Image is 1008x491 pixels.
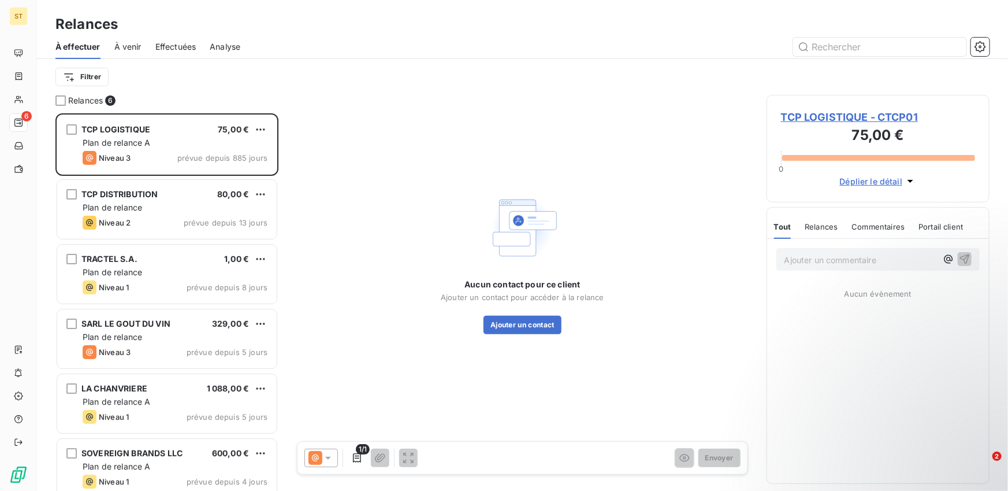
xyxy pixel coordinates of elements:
[356,444,370,455] span: 1/1
[969,452,996,479] iframe: Intercom live chat
[177,153,267,163] span: prévue depuis 885 jours
[852,222,905,231] span: Commentaires
[464,279,580,290] span: Aucun contact pour ce client
[485,191,559,265] img: Empty state
[836,175,920,188] button: Déplier le détail
[845,289,912,298] span: Aucun évènement
[9,113,27,132] a: 6
[99,412,129,422] span: Niveau 1
[779,164,784,173] span: 0
[99,348,131,357] span: Niveau 3
[207,383,250,393] span: 1 088,00 €
[81,383,147,393] span: LA CHANVRIERE
[483,316,561,334] button: Ajouter un contact
[81,189,158,199] span: TCP DISTRIBUTION
[992,452,1002,461] span: 2
[83,202,142,212] span: Plan de relance
[840,175,903,187] span: Déplier le détail
[83,397,151,407] span: Plan de relance A
[114,41,142,53] span: À venir
[81,319,170,328] span: SARL LE GOUT DU VIN
[81,448,183,458] span: SOVEREIGN BRANDS LLC
[187,477,267,486] span: prévue depuis 4 jours
[83,462,151,471] span: Plan de relance A
[781,125,975,148] h3: 75,00 €
[212,319,249,328] span: 329,00 €
[21,111,32,121] span: 6
[698,449,741,467] button: Envoyer
[155,41,196,53] span: Effectuées
[81,254,137,264] span: TRACTEL S.A.
[99,153,131,163] span: Niveau 3
[774,222,791,231] span: Tout
[105,95,116,106] span: 6
[99,218,131,227] span: Niveau 2
[184,218,267,227] span: prévue depuis 13 jours
[224,254,249,264] span: 1,00 €
[777,379,1008,460] iframe: Intercom notifications message
[187,412,267,422] span: prévue depuis 5 jours
[55,68,109,86] button: Filtrer
[187,348,267,357] span: prévue depuis 5 jours
[793,38,966,56] input: Rechercher
[68,95,103,106] span: Relances
[55,14,118,35] h3: Relances
[918,222,963,231] span: Portail client
[9,466,28,484] img: Logo LeanPay
[217,189,249,199] span: 80,00 €
[83,267,142,277] span: Plan de relance
[805,222,838,231] span: Relances
[187,283,267,292] span: prévue depuis 8 jours
[55,41,101,53] span: À effectuer
[212,448,249,458] span: 600,00 €
[781,109,975,125] span: TCP LOGISTIQUE - CTCP01
[210,41,240,53] span: Analyse
[81,124,150,134] span: TCP LOGISTIQUE
[9,7,28,25] div: ST
[55,113,278,491] div: grid
[99,283,129,292] span: Niveau 1
[99,477,129,486] span: Niveau 1
[83,138,151,147] span: Plan de relance A
[218,124,249,134] span: 75,00 €
[83,332,142,342] span: Plan de relance
[441,293,604,302] span: Ajouter un contact pour accéder à la relance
